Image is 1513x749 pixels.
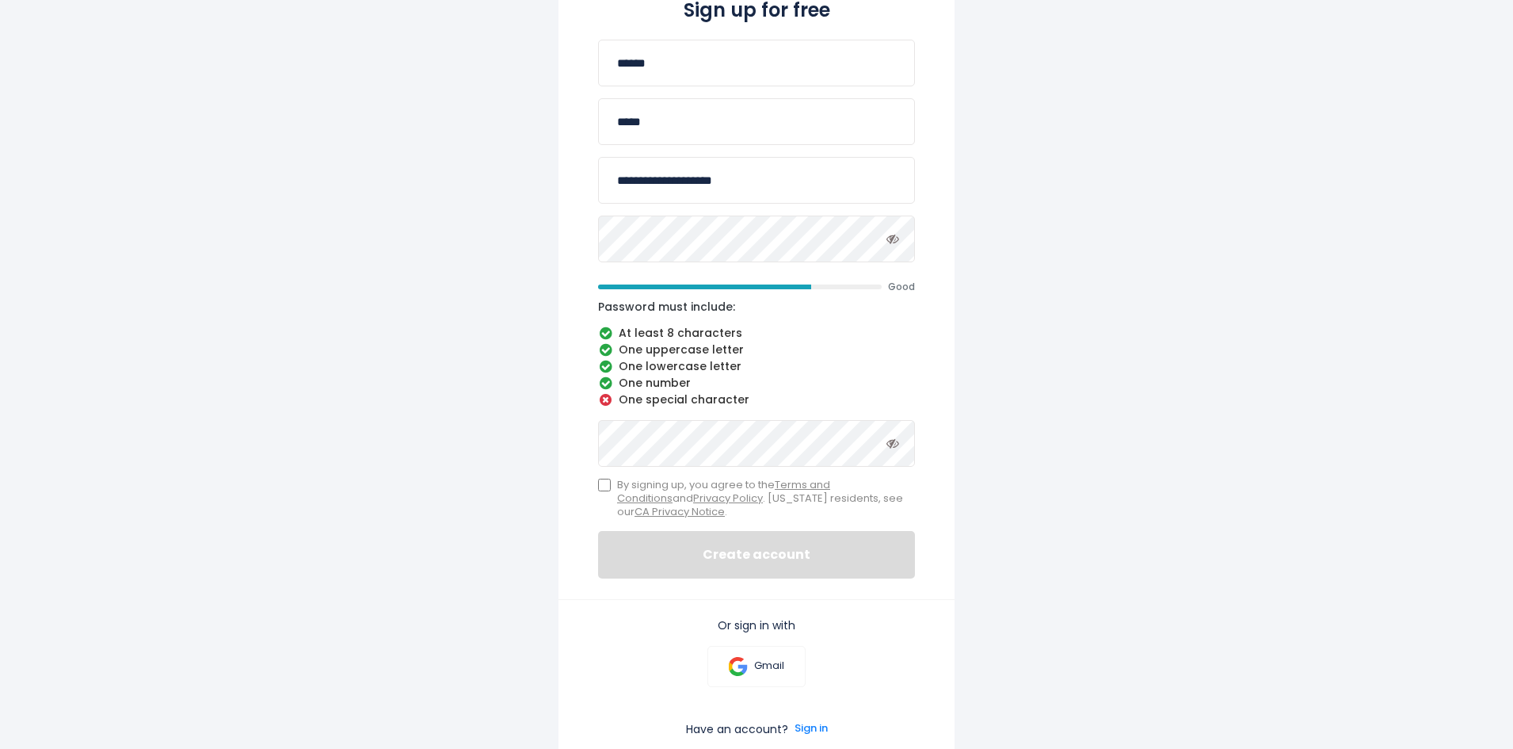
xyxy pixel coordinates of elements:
[686,722,788,736] p: Have an account?
[693,491,763,506] a: Privacy Policy
[888,281,915,293] span: Good
[598,393,915,407] li: One special character
[598,531,915,579] button: Create account
[795,722,828,736] a: Sign in
[617,479,915,519] span: By signing up, you agree to the and . [US_STATE] residents, see our .
[707,646,805,687] a: Gmail
[635,504,725,519] a: CA Privacy Notice
[598,618,915,632] p: Or sign in with
[598,479,611,491] input: By signing up, you agree to theTerms and ConditionsandPrivacy Policy. [US_STATE] residents, see o...
[754,659,784,673] p: Gmail
[886,232,899,245] i: Toggle password visibility
[598,300,915,314] p: Password must include:
[598,327,915,341] li: At least 8 characters
[598,360,915,374] li: One lowercase letter
[598,343,915,357] li: One uppercase letter
[598,376,915,391] li: One number
[617,477,830,506] a: Terms and Conditions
